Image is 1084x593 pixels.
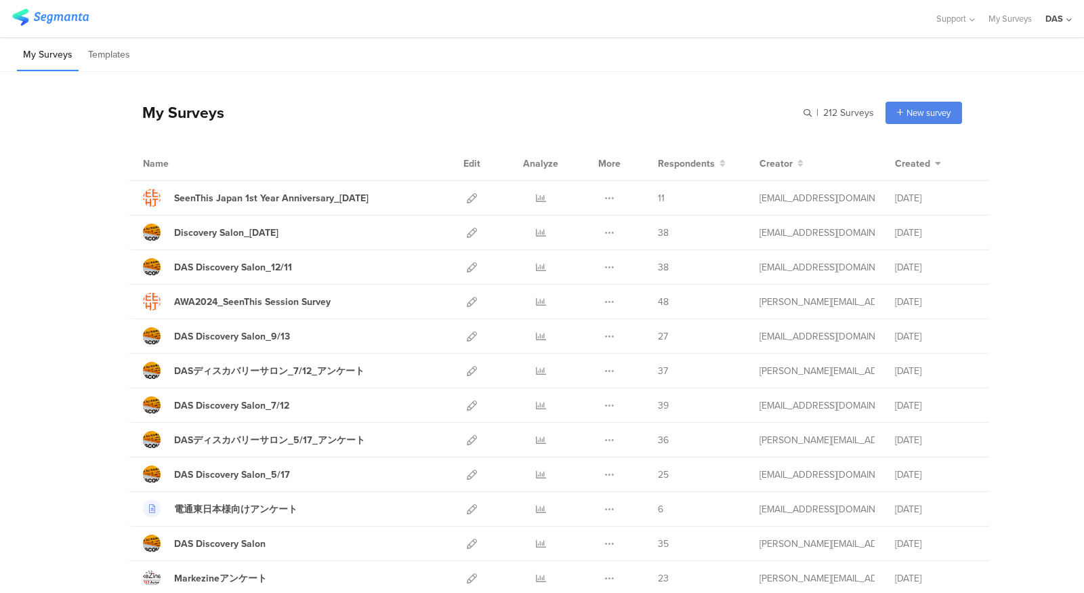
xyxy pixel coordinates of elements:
span: Support [936,12,966,25]
div: DASディスカバリーサロン_7/12_アンケート [174,364,364,378]
span: 11 [658,191,665,205]
div: t.udagawa@accelerators.jp [759,468,875,482]
span: 27 [658,329,668,344]
a: DAS Discovery Salon_9/13 [143,327,290,345]
div: Discovery Salon_4/18/2025 [174,226,278,240]
a: 電通東日本様向けアンケート [143,500,297,518]
div: My Surveys [129,101,224,124]
button: Respondents [658,157,726,171]
span: 25 [658,468,669,482]
div: t.udagawa@accelerators.jp [759,260,875,274]
div: DAS Discovery Salon_7/12 [174,398,289,413]
div: More [595,146,624,180]
span: 38 [658,260,669,274]
div: n.kato@accelerators.jp [759,433,875,447]
a: SeenThis Japan 1st Year Anniversary_[DATE] [143,189,369,207]
div: DAS Discovery Salon_9/13 [174,329,290,344]
a: DASディスカバリーサロン_7/12_アンケート [143,362,364,380]
span: New survey [906,106,951,119]
a: DAS Discovery Salon_7/12 [143,396,289,414]
div: DASディスカバリーサロン_5/17_アンケート [174,433,365,447]
div: [DATE] [895,537,976,551]
div: a.takei@amana.jp [759,537,875,551]
button: Creator [759,157,804,171]
div: DAS Discovery Salon_5/17 [174,468,290,482]
div: h.nomura@accelerators.jp [759,571,875,586]
span: 37 [658,364,668,378]
a: DASディスカバリーサロン_5/17_アンケート [143,431,365,449]
a: Discovery Salon_[DATE] [143,224,278,241]
div: n.kato@accelerators.jp [759,364,875,378]
button: Created [895,157,941,171]
li: Templates [82,39,136,71]
div: [DATE] [895,191,976,205]
div: t.udagawa@accelerators.jp [759,398,875,413]
a: DAS Discovery Salon [143,535,266,552]
div: DAS Discovery Salon_12/11 [174,260,292,274]
a: DAS Discovery Salon_5/17 [143,466,290,483]
div: DAS Discovery Salon [174,537,266,551]
span: 6 [658,502,663,516]
div: AWA2024_SeenThis Session Survey [174,295,331,309]
span: Creator [759,157,793,171]
span: 48 [658,295,669,309]
span: Respondents [658,157,715,171]
span: 36 [658,433,669,447]
a: Markezineアンケート [143,569,267,587]
div: Name [143,157,224,171]
a: AWA2024_SeenThis Session Survey [143,293,331,310]
span: 212 Surveys [823,106,874,120]
div: [DATE] [895,329,976,344]
div: [DATE] [895,295,976,309]
a: DAS Discovery Salon_12/11 [143,258,292,276]
div: [DATE] [895,571,976,586]
div: n.kato@accelerators.jp [759,295,875,309]
div: t.udagawa@accelerators.jp [759,191,875,205]
div: [DATE] [895,433,976,447]
span: Created [895,157,930,171]
div: 電通東日本様向けアンケート [174,502,297,516]
div: [DATE] [895,468,976,482]
div: [DATE] [895,364,976,378]
div: Markezineアンケート [174,571,267,586]
div: Analyze [520,146,561,180]
span: 23 [658,571,669,586]
div: SeenThis Japan 1st Year Anniversary_9/10/2025 [174,191,369,205]
div: [DATE] [895,260,976,274]
img: segmanta logo [12,9,89,26]
div: [DATE] [895,226,976,240]
span: 38 [658,226,669,240]
div: t.udagawa@accelerators.jp [759,329,875,344]
div: Edit [457,146,486,180]
span: 35 [658,537,669,551]
div: t.udagawa@accelerators.jp [759,502,875,516]
div: DAS [1045,12,1063,25]
div: [DATE] [895,398,976,413]
li: My Surveys [17,39,79,71]
div: t.udagawa@accelerators.jp [759,226,875,240]
div: [DATE] [895,502,976,516]
span: 39 [658,398,669,413]
span: | [814,106,820,120]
